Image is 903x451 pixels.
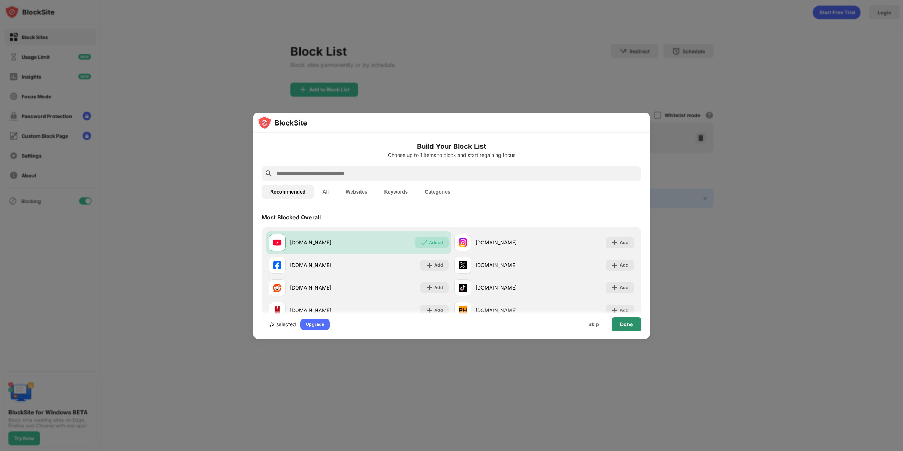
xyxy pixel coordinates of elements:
[434,284,443,291] div: Add
[306,321,324,328] div: Upgrade
[459,306,467,315] img: favicons
[475,306,544,314] div: [DOMAIN_NAME]
[459,238,467,247] img: favicons
[273,284,281,292] img: favicons
[416,185,459,199] button: Categories
[588,322,599,327] div: Skip
[620,322,633,327] div: Done
[265,169,273,178] img: search.svg
[459,261,467,269] img: favicons
[290,261,359,269] div: [DOMAIN_NAME]
[290,284,359,291] div: [DOMAIN_NAME]
[337,185,376,199] button: Websites
[620,262,629,269] div: Add
[459,284,467,292] img: favicons
[429,239,443,246] div: Added
[262,214,321,221] div: Most Blocked Overall
[434,262,443,269] div: Add
[273,261,281,269] img: favicons
[290,306,359,314] div: [DOMAIN_NAME]
[262,152,641,158] div: Choose up to 1 items to block and start regaining focus
[262,185,314,199] button: Recommended
[273,306,281,315] img: favicons
[273,238,281,247] img: favicons
[475,239,544,246] div: [DOMAIN_NAME]
[620,239,629,246] div: Add
[376,185,416,199] button: Keywords
[620,284,629,291] div: Add
[257,116,307,130] img: logo-blocksite.svg
[262,141,641,152] h6: Build Your Block List
[314,185,337,199] button: All
[620,307,629,314] div: Add
[290,239,359,246] div: [DOMAIN_NAME]
[434,307,443,314] div: Add
[268,321,296,328] div: 1/2 selected
[475,284,544,291] div: [DOMAIN_NAME]
[475,261,544,269] div: [DOMAIN_NAME]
